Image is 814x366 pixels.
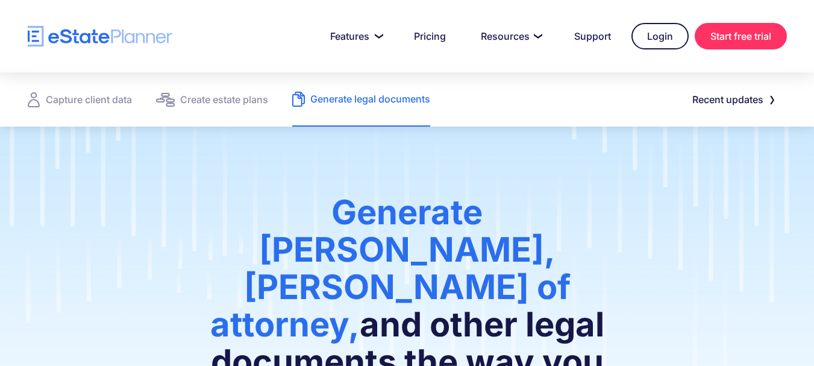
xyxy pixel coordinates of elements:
[560,24,625,48] a: Support
[466,24,554,48] a: Resources
[631,23,689,49] a: Login
[28,72,132,127] a: Capture client data
[156,72,268,127] a: Create estate plans
[292,72,430,127] a: Generate legal documents
[180,91,268,108] div: Create estate plans
[399,24,460,48] a: Pricing
[28,26,172,47] a: home
[46,91,132,108] div: Capture client data
[310,90,430,107] div: Generate legal documents
[695,23,787,49] a: Start free trial
[678,87,787,112] a: Recent updates
[692,91,763,108] div: Recent updates
[210,192,571,345] span: Generate [PERSON_NAME], [PERSON_NAME] of attorney,
[316,24,393,48] a: Features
